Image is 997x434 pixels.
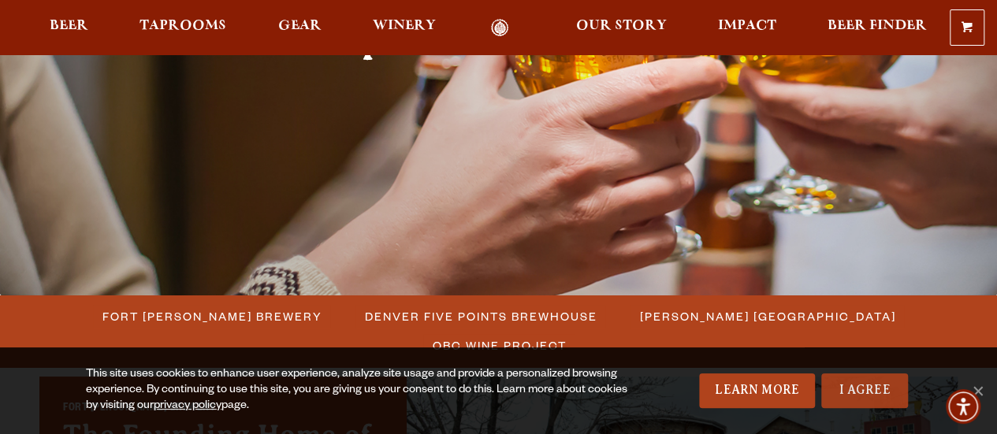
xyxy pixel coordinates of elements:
[946,389,980,424] div: Accessibility Menu
[373,20,436,32] span: Winery
[278,20,322,32] span: Gear
[423,334,575,357] a: OBC Wine Project
[433,334,567,357] span: OBC Wine Project
[50,20,88,32] span: Beer
[355,305,605,328] a: Denver Five Points Brewhouse
[566,19,677,37] a: Our Story
[576,20,667,32] span: Our Story
[93,305,330,328] a: Fort [PERSON_NAME] Brewery
[363,19,446,37] a: Winery
[129,19,236,37] a: Taprooms
[718,20,776,32] span: Impact
[817,19,937,37] a: Beer Finder
[86,367,637,414] div: This site uses cookies to enhance user experience, analyze site usage and provide a personalized ...
[699,373,815,408] a: Learn More
[154,400,221,413] a: privacy policy
[102,305,322,328] span: Fort [PERSON_NAME] Brewery
[140,20,226,32] span: Taprooms
[640,305,896,328] span: [PERSON_NAME] [GEOGRAPHIC_DATA]
[471,19,530,37] a: Odell Home
[365,305,597,328] span: Denver Five Points Brewhouse
[39,19,99,37] a: Beer
[708,19,787,37] a: Impact
[631,305,904,328] a: [PERSON_NAME] [GEOGRAPHIC_DATA]
[44,20,536,60] h2: Come Visit Our Taprooms!
[821,373,908,408] a: I Agree
[828,20,927,32] span: Beer Finder
[268,19,332,37] a: Gear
